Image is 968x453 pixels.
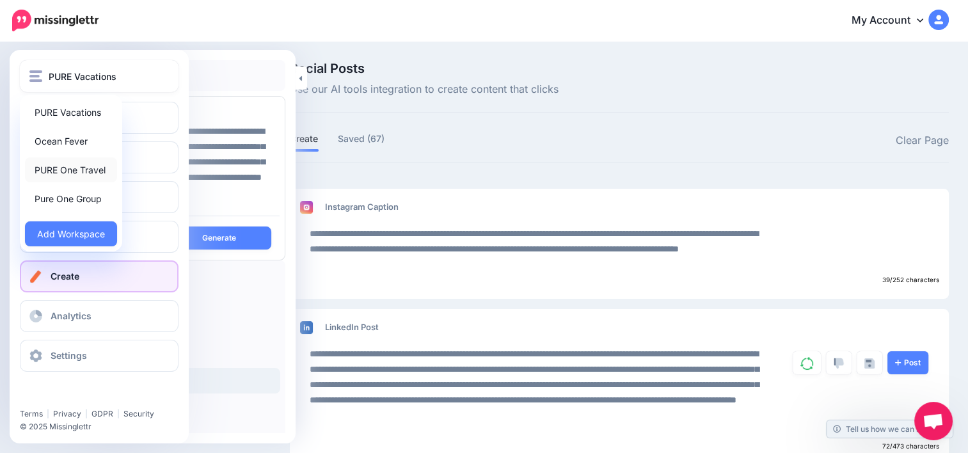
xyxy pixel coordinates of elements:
div: 39/252 characters [290,272,949,289]
a: Create [290,131,319,147]
span: Analytics [51,310,91,321]
a: Ocean Fever [25,129,117,154]
a: Open chat [914,402,953,440]
a: Create [20,260,179,292]
a: Tell us how we can improve [827,420,953,438]
a: Post [887,351,928,374]
span: | [85,409,88,418]
span: Settings [51,350,87,361]
a: Settings [20,340,179,372]
button: PURE Vacations [20,60,179,92]
img: linkedin-square.png [300,321,313,334]
a: Analytics [20,300,179,332]
img: thumbs-down-grey.png [834,358,844,369]
button: Generate [166,226,271,250]
a: Saved (67) [338,131,385,147]
iframe: Twitter Follow Button [20,390,117,403]
span: | [47,409,49,418]
a: Privacy [53,409,81,418]
span: Create [51,271,79,282]
a: Terms [20,409,43,418]
img: sync-green.png [800,357,813,370]
span: Social Posts [290,62,559,75]
span: LinkedIn Post [325,322,379,332]
img: instagram-square.png [300,201,313,214]
img: menu.png [29,70,42,82]
span: PURE Vacations [49,69,116,84]
span: Use our AI tools integration to create content that clicks [290,81,559,98]
a: My Account [839,5,949,36]
a: PURE Vacations [25,100,117,125]
img: Missinglettr [12,10,99,31]
a: Clear Page [896,132,949,149]
span: Instagram Caption [325,202,399,212]
a: Security [123,409,154,418]
a: Pure One Group [25,186,117,211]
a: GDPR [91,409,113,418]
a: PURE One Travel [25,157,117,182]
li: © 2025 Missinglettr [20,420,186,433]
img: save.png [864,358,875,369]
span: | [117,409,120,418]
a: Add Workspace [25,221,117,246]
